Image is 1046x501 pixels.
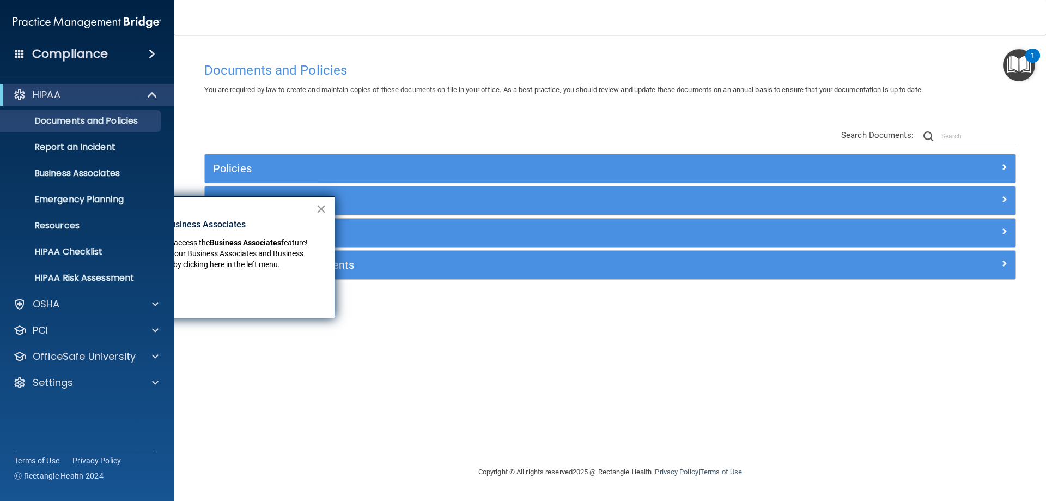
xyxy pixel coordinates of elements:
strong: Business Associates [210,238,281,247]
p: OfficeSafe University [33,350,136,363]
p: Documents and Policies [7,116,156,126]
h5: Privacy Documents [213,195,805,207]
button: Open Resource Center, 1 new notification [1003,49,1035,81]
h5: Policies [213,162,805,174]
p: HIPAA Checklist [7,246,156,257]
span: Search Documents: [841,130,914,140]
a: Terms of Use [14,455,59,466]
div: Copyright © All rights reserved 2025 @ Rectangle Health | | [411,455,809,490]
h4: Compliance [32,46,108,62]
p: OSHA [33,298,60,311]
a: Privacy Policy [655,468,698,476]
p: PCI [33,324,48,337]
p: Business Associates [7,168,156,179]
div: 1 [1031,56,1035,70]
p: Settings [33,376,73,389]
h4: Documents and Policies [204,63,1016,77]
input: Search [941,128,1016,144]
button: Close [316,200,326,218]
h5: Employee Acknowledgments [213,259,805,271]
img: PMB logo [13,11,161,33]
img: ic-search.3b580494.png [923,131,933,141]
p: Emergency Planning [7,194,156,205]
span: You are required by law to create and maintain copies of these documents on file in your office. ... [204,86,923,94]
span: feature! You can now manage your Business Associates and Business Associate Agreements by clickin... [96,238,309,268]
p: Resources [7,220,156,231]
p: New Location for Business Associates [96,219,315,231]
p: HIPAA Risk Assessment [7,273,156,283]
p: Report an Incident [7,142,156,153]
a: Privacy Policy [72,455,121,466]
span: Ⓒ Rectangle Health 2024 [14,470,104,481]
h5: Practice Forms and Logs [213,227,805,239]
p: HIPAA [33,88,60,101]
a: Terms of Use [700,468,742,476]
